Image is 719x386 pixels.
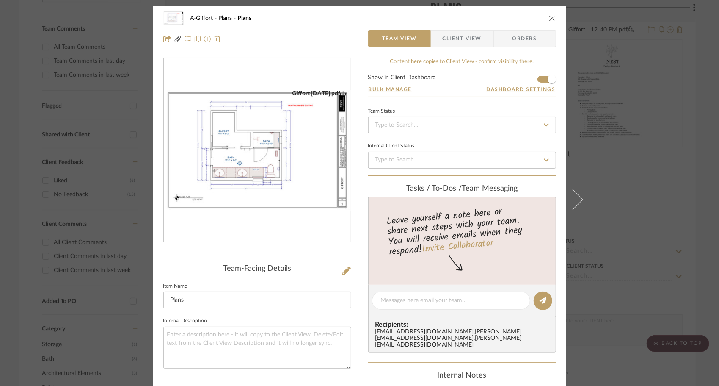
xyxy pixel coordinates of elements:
input: Enter Item Name [163,292,351,308]
div: Giffort [DATE].pdf [292,90,347,97]
span: Team View [382,30,417,47]
span: Tasks / To-Dos / [406,185,462,192]
div: Team Status [368,109,395,114]
button: Bulk Manage [368,86,413,93]
button: Dashboard Settings [486,86,556,93]
input: Type to Search… [368,152,556,169]
div: [EMAIL_ADDRESS][DOMAIN_NAME] , [PERSON_NAME][EMAIL_ADDRESS][DOMAIN_NAME] , [PERSON_NAME][EMAIL_AD... [375,329,552,349]
input: Type to Search… [368,117,556,133]
button: close [548,14,556,22]
div: Team-Facing Details [163,264,351,274]
img: e1abdda8-b05a-4e7f-baab-11f81a0e3925_48x40.jpg [163,10,184,27]
span: Plans [219,15,238,21]
div: team Messaging [368,184,556,194]
label: Internal Description [163,319,207,323]
span: Recipients: [375,321,552,328]
img: e1abdda8-b05a-4e7f-baab-11f81a0e3925_436x436.jpg [164,90,351,211]
div: 0 [164,90,351,211]
label: Item Name [163,284,187,289]
img: Remove from project [214,36,221,42]
span: Plans [238,15,252,21]
span: Orders [503,30,546,47]
div: Leave yourself a note here or share next steps with your team. You will receive emails when they ... [367,203,557,259]
span: A-Giffort [190,15,219,21]
span: Client View [443,30,482,47]
div: Internal Client Status [368,144,415,148]
div: Content here copies to Client View - confirm visibility there. [368,58,556,66]
div: Internal Notes [368,371,556,380]
a: Invite Collaborator [421,236,493,257]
